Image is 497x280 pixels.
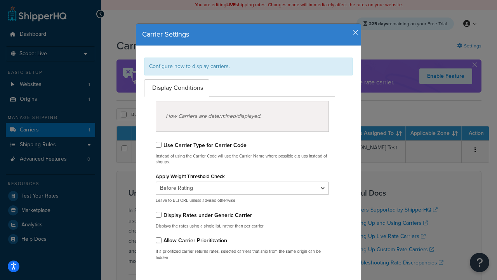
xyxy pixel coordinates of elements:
[163,236,227,245] label: Allow Carrier Prioritization
[163,211,252,219] label: Display Rates under Generic Carrier
[156,248,329,261] p: If a prioritized carrier returns rates, selected carriers that ship from the same origin can be h...
[156,223,329,229] p: Displays the rates using a single list, rather than per carrier
[156,198,329,203] p: Leave to BEFORE unless advised otherwise
[163,141,247,149] label: Use Carrier Type for Carrier Code
[156,101,329,132] div: How Carriers are determined/displayed.
[144,79,209,97] a: Display Conditions
[144,58,353,75] div: Configure how to display carriers.
[156,212,162,218] input: Display Rates under Generic Carrier
[142,30,355,40] h4: Carrier Settings
[156,142,162,148] input: Use Carrier Type for Carrier Code
[156,173,225,179] label: Apply Weight Threshold Check
[156,153,329,165] p: Instead of using the Carrier Code will use the Carrier Name where possible e.g ups instead of shq...
[156,237,162,243] input: Allow Carrier Prioritization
